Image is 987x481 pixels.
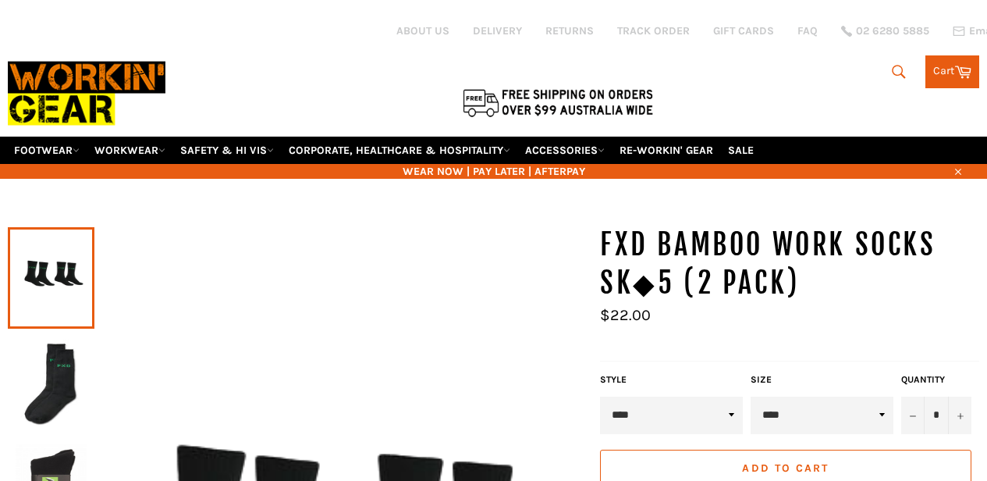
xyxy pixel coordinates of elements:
[396,23,449,38] a: ABOUT US
[473,23,522,38] a: DELIVERY
[742,461,829,475] span: Add to Cart
[460,86,655,119] img: Flat $9.95 shipping Australia wide
[174,137,280,164] a: SAFETY & HI VIS
[722,137,760,164] a: SALE
[751,373,893,387] label: Size
[8,164,979,179] span: WEAR NOW | PAY LATER | AFTERPAY
[600,226,979,303] h1: FXD BAMBOO WORK SOCKS SK◆5 (2 Pack)
[797,23,818,38] a: FAQ
[282,137,517,164] a: CORPORATE, HEALTHCARE & HOSPITALITY
[600,373,743,387] label: Style
[856,26,929,37] span: 02 6280 5885
[901,397,925,434] button: Reduce item quantity by one
[948,397,971,434] button: Increase item quantity by one
[545,23,594,38] a: RETURNS
[8,51,165,136] img: Workin Gear leaders in Workwear, Safety Boots, PPE, Uniforms. Australia's No.1 in Workwear
[16,340,87,426] img: FXD BAMBOO WORK SOCKS SK◆5 (2 Pack) - Workin' Gear
[613,137,719,164] a: RE-WORKIN' GEAR
[925,55,979,88] a: Cart
[617,23,690,38] a: TRACK ORDER
[519,137,611,164] a: ACCESSORIES
[88,137,172,164] a: WORKWEAR
[8,137,86,164] a: FOOTWEAR
[901,373,971,387] label: Quantity
[841,26,929,37] a: 02 6280 5885
[600,306,651,324] span: $22.00
[713,23,774,38] a: GIFT CARDS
